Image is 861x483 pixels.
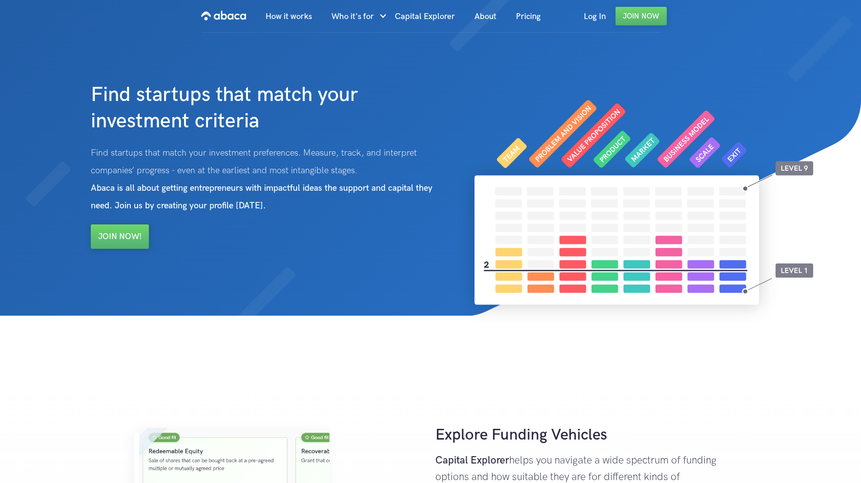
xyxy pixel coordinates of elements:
[91,144,442,215] p: Find startups that match your investment preferences. Measure, track, and interpret companies’ pr...
[91,183,432,211] strong: Abaca is all about getting entrepreneurs with impactful ideas the support and capital they need. ...
[91,82,358,134] strong: Find startups that match your investment criteria
[435,454,509,466] strong: Capital Explorer
[435,425,607,444] strong: Explore Funding Vehicles
[615,7,667,25] a: Join Now
[91,224,149,249] a: Join Now!
[201,8,246,23] img: Abaca logo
